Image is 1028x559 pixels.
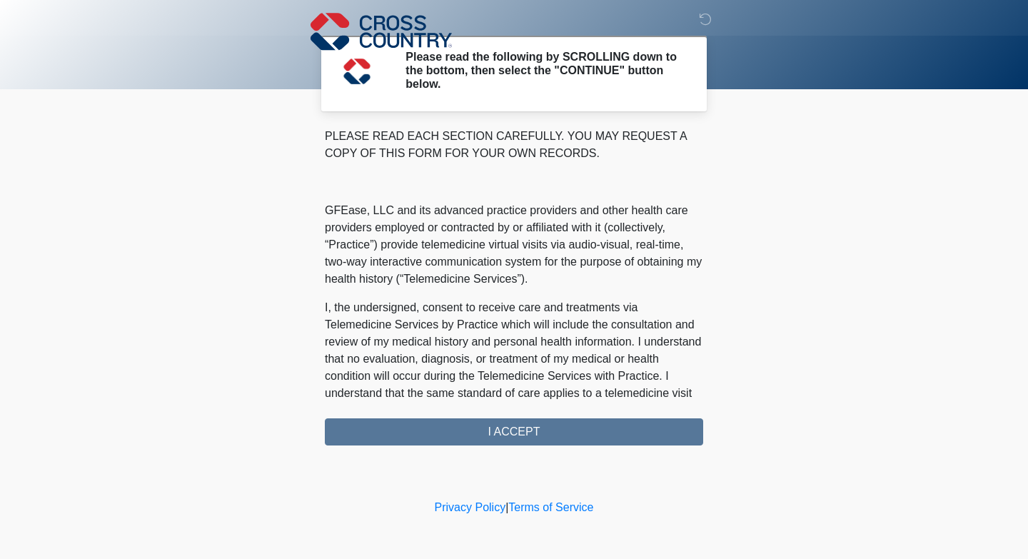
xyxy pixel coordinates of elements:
a: Privacy Policy [435,501,506,513]
p: GFEase, LLC and its advanced practice providers and other health care providers employed or contr... [325,202,703,288]
h2: Please read the following by SCROLLING down to the bottom, then select the "CONTINUE" button below. [405,50,682,91]
a: | [505,501,508,513]
a: Terms of Service [508,501,593,513]
img: Cross Country Logo [311,11,452,52]
p: PLEASE READ EACH SECTION CAREFULLY. YOU MAY REQUEST A COPY OF THIS FORM FOR YOUR OWN RECORDS. [325,128,703,162]
p: I, the undersigned, consent to receive care and treatments via Telemedicine Services by Practice ... [325,299,703,453]
img: Agent Avatar [336,50,378,93]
